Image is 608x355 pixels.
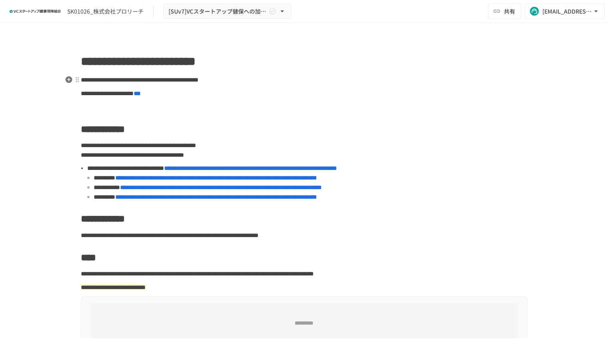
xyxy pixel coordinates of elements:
[10,5,61,18] img: ZDfHsVrhrXUoWEWGWYf8C4Fv4dEjYTEDCNvmL73B7ox
[542,6,592,16] div: [EMAIL_ADDRESS][DOMAIN_NAME]
[488,3,522,19] button: 共有
[504,7,515,16] span: 共有
[163,4,291,19] button: [SUv7]VCスタートアップ健保への加入申請手続き
[169,6,267,16] span: [SUv7]VCスタートアップ健保への加入申請手続き
[67,7,144,16] div: SK01026_株式会社プロリーチ
[525,3,605,19] button: [EMAIL_ADDRESS][DOMAIN_NAME]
